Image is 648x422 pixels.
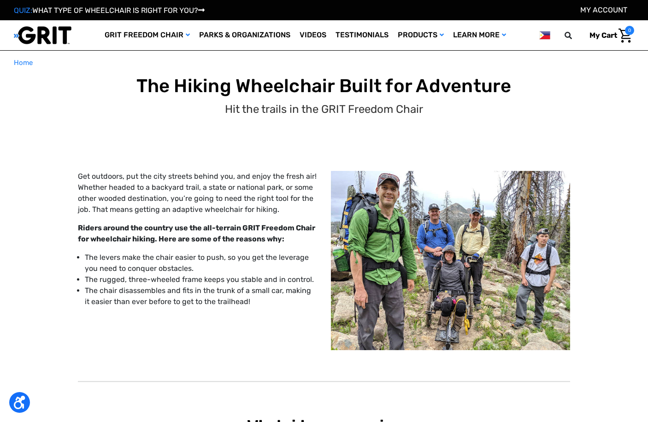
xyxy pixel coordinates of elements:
a: Cart with 0 items [583,26,634,45]
img: Cart [619,29,632,43]
p: Hit the trails in the GRIT Freedom Chair [225,101,423,117]
a: Products [393,20,448,50]
li: The rugged, three-wheeled frame keeps you stable and in control. [85,274,317,285]
span: My Cart [589,31,617,40]
span: Home [14,59,33,67]
a: Home [14,58,33,68]
a: Videos [295,20,331,50]
img: GRIT All-Terrain Wheelchair and Mobility Equipment [14,26,71,45]
li: The chair disassembles and fits in the trunk of a small car, making it easier than ever before to... [85,285,317,307]
input: Search [569,26,583,45]
span: QUIZ: [14,6,32,15]
p: Get outdoors, put the city streets behind you, and enjoy the fresh air! Whether headed to a backy... [78,171,317,215]
a: Learn More [448,20,511,50]
a: QUIZ:WHAT TYPE OF WHEELCHAIR IS RIGHT FOR YOU? [14,6,205,15]
a: Account [580,6,627,14]
img: ph.png [539,29,550,41]
span: 0 [625,26,634,35]
strong: Riders around the country use the all-terrain GRIT Freedom Chair for wheelchair hiking. Here are ... [78,223,315,243]
nav: Breadcrumb [14,58,634,68]
li: The levers make the chair easier to push, so you get the leverage you need to conquer obstacles. [85,252,317,274]
a: GRIT Freedom Chair [100,20,194,50]
a: Parks & Organizations [194,20,295,50]
a: Testimonials [331,20,393,50]
img: Group hiking, including one using GRIT Freedom Chair all-terrain wheelchair, on rocky grass and d... [331,171,570,351]
h1: The Hiking Wheelchair Built for Adventure [16,75,633,97]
